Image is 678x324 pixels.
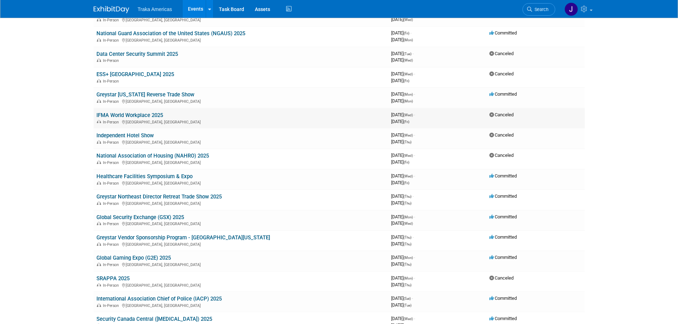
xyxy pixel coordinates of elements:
[564,2,578,16] img: Jamie Saenz
[96,234,270,241] a: Greystar Vendor Sponsorship Program - [GEOGRAPHIC_DATA][US_STATE]
[489,91,517,97] span: Committed
[489,112,514,117] span: Canceled
[489,132,514,138] span: Canceled
[391,316,415,321] span: [DATE]
[103,140,121,145] span: In-Person
[404,79,409,83] span: (Fri)
[404,235,411,239] span: (Thu)
[103,283,121,288] span: In-Person
[96,275,130,282] a: SRAPPA 2025
[391,139,411,144] span: [DATE]
[489,173,517,179] span: Committed
[414,132,415,138] span: -
[489,214,517,219] span: Committed
[391,71,415,76] span: [DATE]
[96,119,385,124] div: [GEOGRAPHIC_DATA], [GEOGRAPHIC_DATA]
[391,255,415,260] span: [DATE]
[103,120,121,124] span: In-Person
[391,282,411,287] span: [DATE]
[404,99,413,103] span: (Mon)
[97,140,101,144] img: In-Person Event
[103,58,121,63] span: In-Person
[391,302,411,308] span: [DATE]
[96,51,178,57] a: Data Center Security Summit 2025
[97,38,101,42] img: In-Person Event
[489,153,514,158] span: Canceled
[96,214,184,221] a: Global Security Exchange (GSX) 2025
[489,275,514,281] span: Canceled
[414,275,415,281] span: -
[97,201,101,205] img: In-Person Event
[96,71,174,78] a: ESS+ [GEOGRAPHIC_DATA] 2025
[391,296,413,301] span: [DATE]
[404,276,413,280] span: (Mon)
[103,303,121,308] span: In-Person
[97,242,101,246] img: In-Person Event
[97,18,101,21] img: In-Person Event
[414,112,415,117] span: -
[532,7,548,12] span: Search
[391,234,414,240] span: [DATE]
[414,91,415,97] span: -
[404,113,413,117] span: (Wed)
[410,30,411,36] span: -
[391,119,409,124] span: [DATE]
[391,180,409,185] span: [DATE]
[391,275,415,281] span: [DATE]
[391,241,411,246] span: [DATE]
[404,297,411,301] span: (Sat)
[404,31,409,35] span: (Fri)
[414,255,415,260] span: -
[97,222,101,225] img: In-Person Event
[97,262,101,266] img: In-Person Event
[404,133,413,137] span: (Wed)
[489,316,517,321] span: Committed
[103,99,121,104] span: In-Person
[414,71,415,76] span: -
[404,242,411,246] span: (Thu)
[96,255,171,261] a: Global Gaming Expo (G2E) 2025
[97,58,101,62] img: In-Person Event
[404,120,409,124] span: (Fri)
[414,214,415,219] span: -
[138,6,172,12] span: Traka Americas
[404,18,413,22] span: (Wed)
[97,160,101,164] img: In-Person Event
[404,283,411,287] span: (Thu)
[97,303,101,307] img: In-Person Event
[96,200,385,206] div: [GEOGRAPHIC_DATA], [GEOGRAPHIC_DATA]
[391,214,415,219] span: [DATE]
[489,71,514,76] span: Canceled
[96,153,209,159] a: National Association of Housing (NAHRO) 2025
[391,37,413,42] span: [DATE]
[404,256,413,260] span: (Mon)
[96,302,385,308] div: [GEOGRAPHIC_DATA], [GEOGRAPHIC_DATA]
[103,242,121,247] span: In-Person
[96,98,385,104] div: [GEOGRAPHIC_DATA], [GEOGRAPHIC_DATA]
[489,30,517,36] span: Committed
[391,30,411,36] span: [DATE]
[96,132,154,139] a: Independent Hotel Show
[96,316,212,322] a: Security Canada Central ([MEDICAL_DATA]) 2025
[414,173,415,179] span: -
[103,181,121,186] span: In-Person
[103,222,121,226] span: In-Person
[96,241,385,247] div: [GEOGRAPHIC_DATA], [GEOGRAPHIC_DATA]
[404,181,409,185] span: (Fri)
[391,193,414,199] span: [DATE]
[414,153,415,158] span: -
[103,38,121,43] span: In-Person
[404,317,413,321] span: (Wed)
[391,153,415,158] span: [DATE]
[97,120,101,123] img: In-Person Event
[96,112,163,118] a: IFMA World Workplace 2025
[391,173,415,179] span: [DATE]
[522,3,555,16] a: Search
[391,78,409,83] span: [DATE]
[489,255,517,260] span: Committed
[391,200,411,206] span: [DATE]
[96,261,385,267] div: [GEOGRAPHIC_DATA], [GEOGRAPHIC_DATA]
[96,180,385,186] div: [GEOGRAPHIC_DATA], [GEOGRAPHIC_DATA]
[404,215,413,219] span: (Mon)
[97,79,101,83] img: In-Person Event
